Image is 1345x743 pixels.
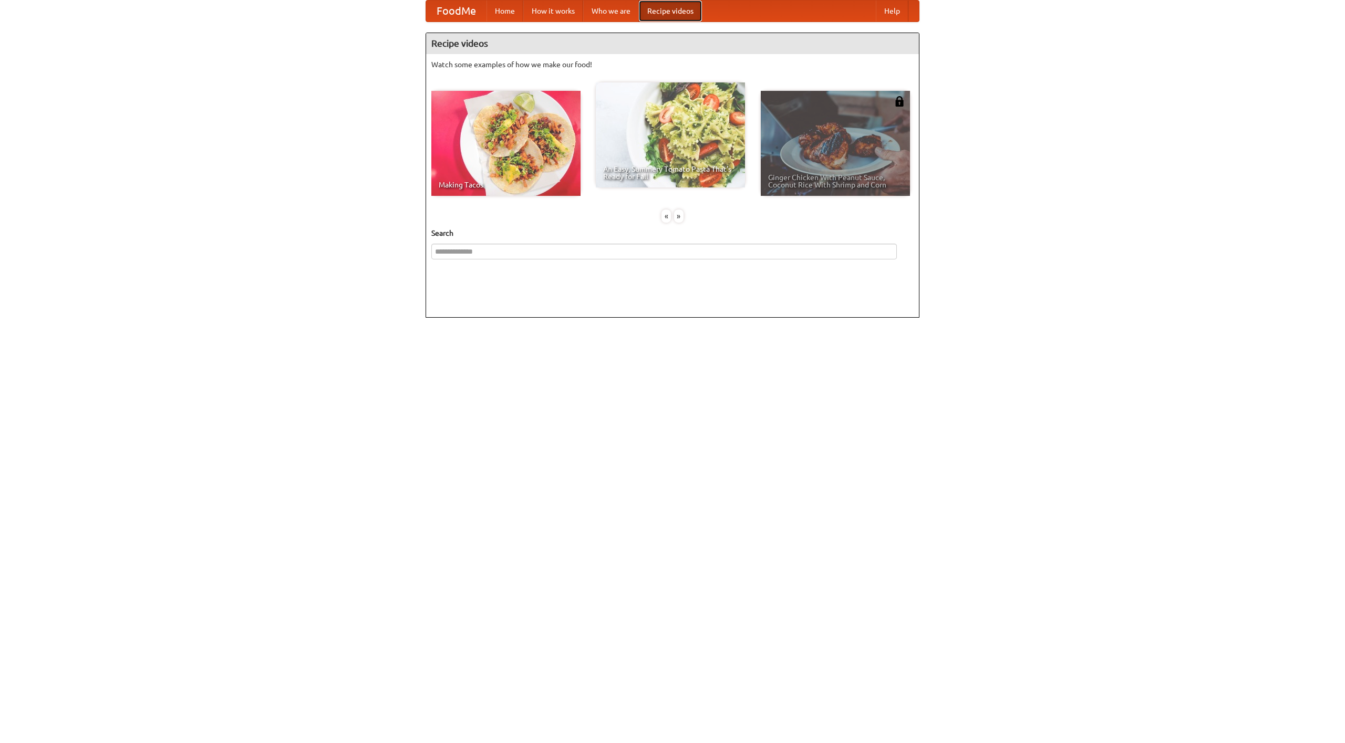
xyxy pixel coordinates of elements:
span: Making Tacos [439,181,573,189]
a: Recipe videos [639,1,702,22]
h5: Search [431,228,914,238]
span: An Easy, Summery Tomato Pasta That's Ready for Fall [603,165,738,180]
p: Watch some examples of how we make our food! [431,59,914,70]
div: « [661,210,671,223]
a: An Easy, Summery Tomato Pasta That's Ready for Fall [596,82,745,187]
a: Who we are [583,1,639,22]
a: Help [876,1,908,22]
h4: Recipe videos [426,33,919,54]
div: » [674,210,684,223]
a: How it works [523,1,583,22]
a: FoodMe [426,1,487,22]
a: Home [487,1,523,22]
a: Making Tacos [431,91,581,196]
img: 483408.png [894,96,905,107]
